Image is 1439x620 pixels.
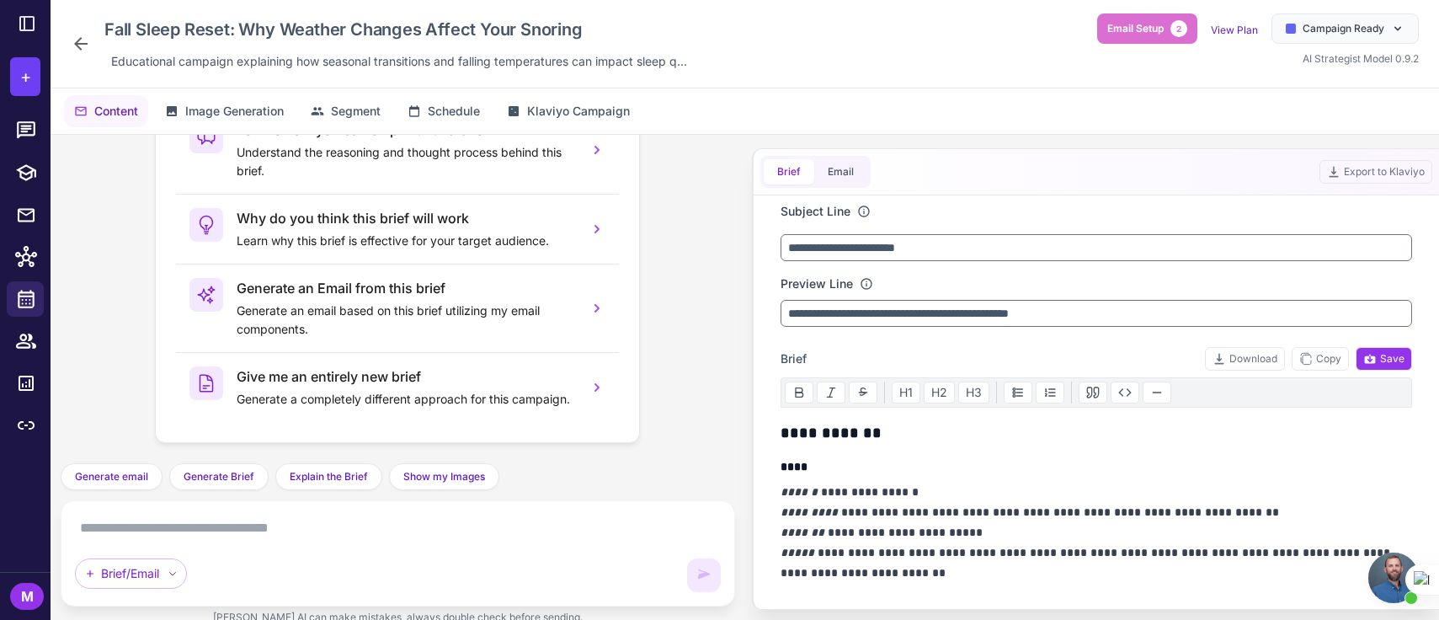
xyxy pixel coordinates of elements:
p: Learn why this brief is effective for your target audience. [237,232,575,250]
div: Click to edit campaign name [98,13,694,45]
button: Copy [1292,347,1349,371]
label: Subject Line [781,202,850,221]
span: Educational campaign explaining how seasonal transitions and falling temperatures can impact slee... [111,52,687,71]
span: AI Strategist Model 0.9.2 [1303,52,1419,65]
span: Image Generation [185,102,284,120]
h3: Give me an entirely new brief [237,366,575,387]
span: + [20,64,31,89]
div: Brief/Email [75,559,187,589]
button: Segment [301,95,391,127]
button: Email [814,159,867,184]
button: + [10,57,40,96]
a: View Plan [1211,24,1258,36]
span: Segment [331,102,381,120]
p: Generate a completely different approach for this campaign. [237,390,575,409]
span: Schedule [428,102,480,120]
span: Generate Brief [184,469,254,484]
button: H2 [924,382,955,404]
h3: Generate an Email from this brief [237,278,575,298]
button: Save [1356,347,1412,371]
button: Generate Brief [169,463,269,490]
span: Brief [781,350,807,368]
button: Email Setup2 [1097,13,1197,44]
p: Understand the reasoning and thought process behind this brief. [237,143,575,180]
label: Preview Line [781,275,853,293]
span: Show my Images [403,469,485,484]
button: Explain the Brief [275,463,382,490]
a: Open chat [1368,553,1419,603]
button: H1 [892,382,920,404]
p: Generate an email based on this brief utilizing my email components. [237,302,575,339]
span: Campaign Ready [1303,21,1384,36]
span: Save [1363,351,1404,366]
button: Export to Klaviyo [1319,160,1432,184]
span: Explain the Brief [290,469,368,484]
button: Content [64,95,148,127]
button: H3 [958,382,989,404]
button: Klaviyo Campaign [497,95,640,127]
button: Schedule [397,95,490,127]
button: Download [1205,347,1285,371]
span: Klaviyo Campaign [527,102,630,120]
span: 2 [1170,20,1187,37]
button: Image Generation [155,95,294,127]
div: M [10,583,44,610]
span: Email Setup [1107,21,1164,36]
span: Content [94,102,138,120]
span: Copy [1299,351,1341,366]
h3: Why do you think this brief will work [237,208,575,228]
button: Generate email [61,463,163,490]
button: Brief [764,159,814,184]
div: Click to edit description [104,49,694,74]
button: Show my Images [389,463,499,490]
span: Generate email [75,469,148,484]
